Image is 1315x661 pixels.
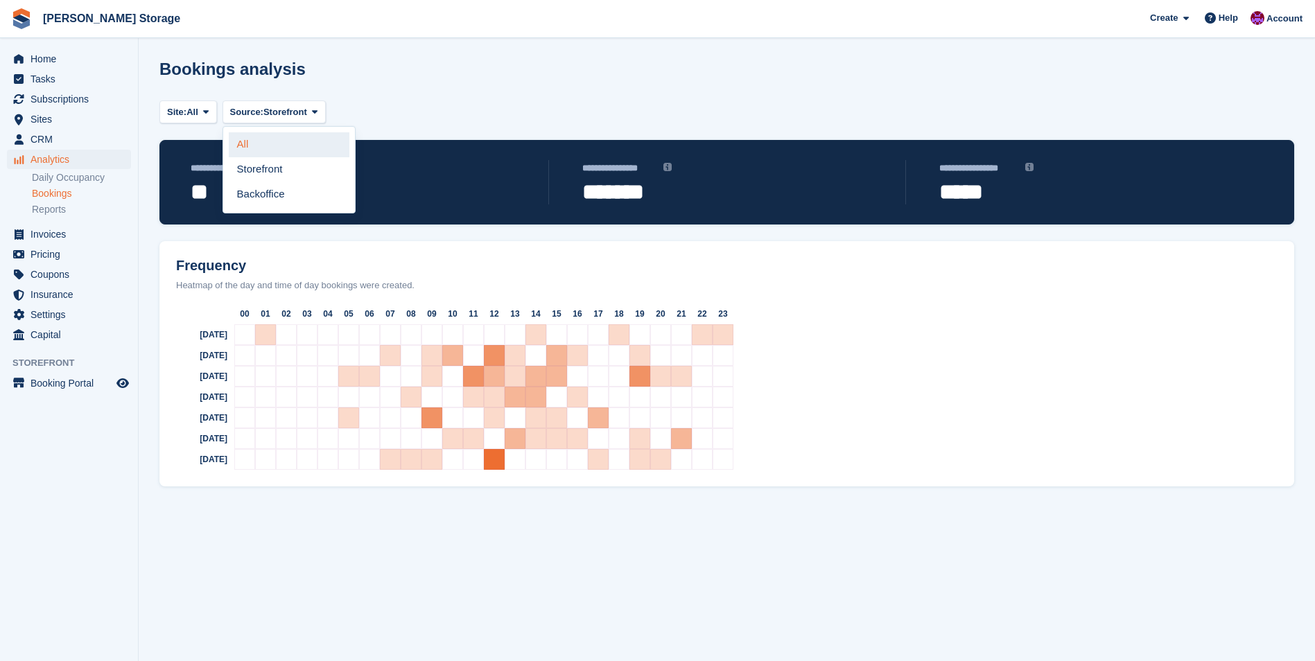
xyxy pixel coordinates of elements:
a: menu [7,69,131,89]
span: All [186,105,198,119]
div: [DATE] [165,449,234,470]
div: 13 [505,303,525,324]
span: Analytics [31,150,114,169]
span: CRM [31,130,114,149]
div: 00 [234,303,255,324]
span: Invoices [31,224,114,244]
div: 10 [442,303,463,324]
span: Capital [31,325,114,344]
a: menu [7,373,131,393]
span: Sites [31,109,114,129]
a: menu [7,89,131,109]
span: Coupons [31,265,114,284]
span: Source: [230,105,263,119]
div: 04 [317,303,338,324]
a: menu [7,325,131,344]
div: 22 [692,303,713,324]
img: icon-info-grey-7440780725fd019a000dd9b08b2336e03edf1995a4989e88bcd33f0948082b44.svg [1025,163,1034,171]
a: menu [7,49,131,69]
div: Heatmap of the day and time of day bookings were created. [165,279,1289,292]
a: [PERSON_NAME] Storage [37,7,186,30]
a: Bookings [32,187,131,200]
button: Site: All [159,100,217,123]
span: Help [1219,11,1238,25]
div: 09 [421,303,442,324]
div: 06 [359,303,380,324]
button: Source: Storefront [223,100,326,123]
a: menu [7,265,131,284]
a: Daily Occupancy [32,171,131,184]
div: 08 [401,303,421,324]
div: [DATE] [165,366,234,387]
a: menu [7,245,131,264]
h1: Bookings analysis [159,60,306,78]
span: Subscriptions [31,89,114,109]
div: [DATE] [165,428,234,449]
a: Preview store [114,375,131,391]
div: [DATE] [165,345,234,366]
img: stora-icon-8386f47178a22dfd0bd8f6a31ec36ba5ce8667c1dd55bd0f319d3a0aa187defe.svg [11,8,32,29]
span: Pricing [31,245,114,264]
span: Home [31,49,114,69]
a: Storefront [229,157,349,182]
span: Settings [31,305,114,324]
a: menu [7,285,131,304]
a: Backoffice [229,182,349,207]
div: [DATE] [165,387,234,407]
a: All [229,132,349,157]
a: menu [7,109,131,129]
a: menu [7,305,131,324]
span: Booking Portal [31,373,114,393]
div: 02 [276,303,297,324]
span: Account [1266,12,1303,26]
div: 15 [546,303,567,324]
div: 12 [484,303,505,324]
span: Storefront [12,356,138,370]
div: 14 [525,303,546,324]
div: 07 [380,303,401,324]
div: 19 [629,303,650,324]
img: Audra Whitelaw [1251,11,1264,25]
a: menu [7,130,131,149]
img: icon-info-grey-7440780725fd019a000dd9b08b2336e03edf1995a4989e88bcd33f0948082b44.svg [663,163,672,171]
span: Tasks [31,69,114,89]
div: 16 [567,303,588,324]
span: Site: [167,105,186,119]
span: Create [1150,11,1178,25]
div: 03 [297,303,317,324]
span: Storefront [263,105,307,119]
div: 20 [650,303,671,324]
a: Reports [32,203,131,216]
span: Insurance [31,285,114,304]
div: 01 [255,303,276,324]
h2: Frequency [165,258,1289,274]
div: 23 [713,303,733,324]
a: menu [7,150,131,169]
div: [DATE] [165,324,234,345]
a: menu [7,224,131,244]
div: 05 [338,303,359,324]
div: 21 [671,303,692,324]
div: 18 [609,303,629,324]
div: 17 [588,303,609,324]
div: 11 [463,303,484,324]
div: [DATE] [165,407,234,428]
